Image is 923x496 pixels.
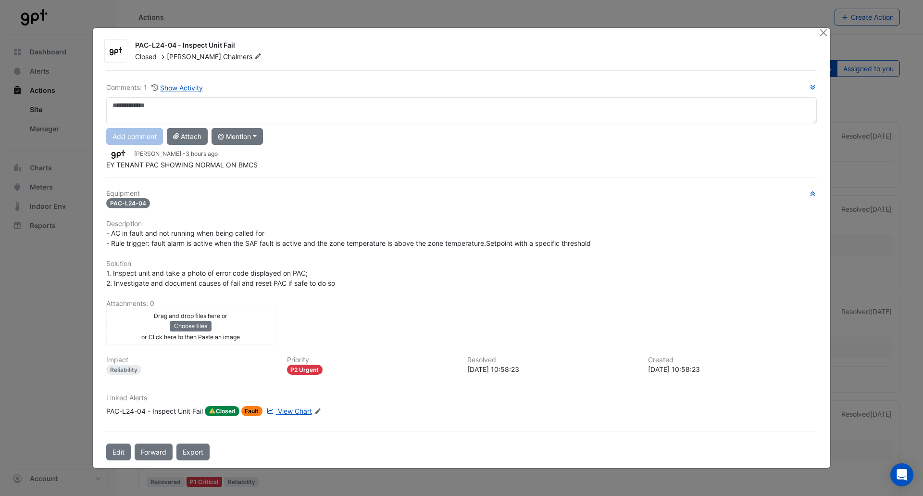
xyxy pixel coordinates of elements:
h6: Linked Alerts [106,394,817,402]
span: - AC in fault and not running when being called for - Rule trigger: fault alarm is active when th... [106,229,591,247]
a: View Chart [264,406,312,417]
h6: Attachments: 0 [106,300,817,308]
h6: Solution [106,260,817,268]
span: 2025-09-08 10:58:23 [186,150,218,157]
h6: Description [106,220,817,228]
span: PAC-L24-04 [106,198,150,208]
img: GPT Office [106,149,130,160]
span: View Chart [278,407,312,415]
span: [PERSON_NAME] [167,52,221,61]
fa-icon: Edit Linked Alerts [314,408,321,415]
span: 1. Inspect unit and take a photo of error code displayed on PAC; 2. Investigate and document caus... [106,269,335,287]
button: Choose files [170,321,212,331]
button: Close [818,28,828,38]
span: Fault [241,406,263,416]
button: Edit [106,444,131,460]
h6: Impact [106,356,275,364]
small: [PERSON_NAME] - [134,150,218,158]
button: Show Activity [151,82,203,93]
button: Forward [135,444,173,460]
span: Closed [135,52,157,61]
div: Reliability [106,365,141,375]
div: PAC-L24-04 - Inspect Unit Fail [135,40,807,52]
div: PAC-L24-04 - Inspect Unit Fail [106,406,203,417]
img: GPT Office [105,46,127,56]
div: Open Intercom Messenger [890,463,913,486]
span: Chalmers [223,52,263,62]
small: Drag and drop files here or [154,312,227,319]
small: or Click here to then Paste an image [141,333,240,341]
button: Attach [167,128,208,145]
a: Export [176,444,210,460]
h6: Equipment [106,190,817,198]
span: -> [159,52,165,61]
div: [DATE] 10:58:23 [648,364,817,374]
button: @ Mention [212,128,263,145]
div: [DATE] 10:58:23 [467,364,636,374]
h6: Resolved [467,356,636,364]
div: P2 Urgent [287,365,323,375]
span: EY TENANT PAC SHOWING NORMAL ON BMCS [106,161,258,169]
h6: Created [648,356,817,364]
span: Closed [205,406,239,417]
h6: Priority [287,356,456,364]
div: Comments: 1 [106,82,203,93]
